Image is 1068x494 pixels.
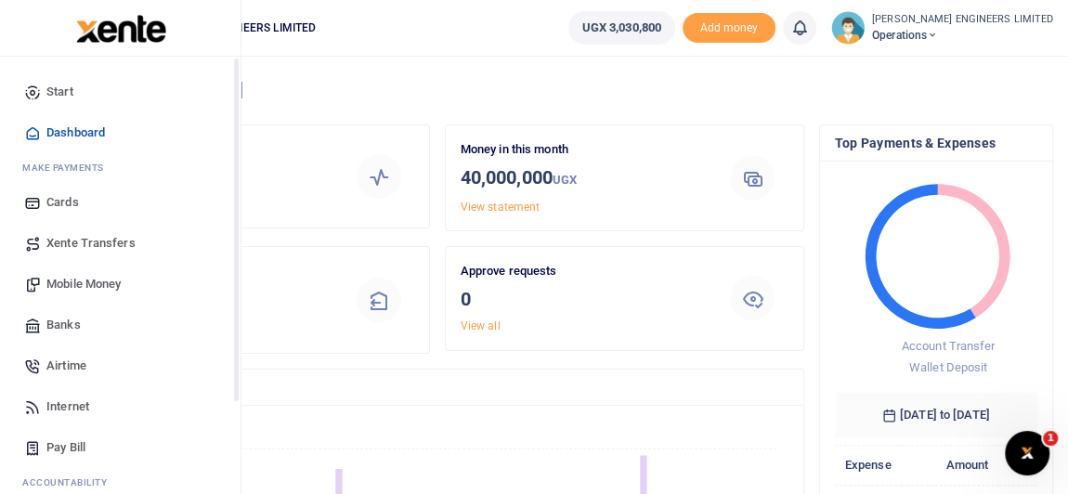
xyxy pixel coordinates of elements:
[15,427,226,468] a: Pay Bill
[46,397,89,416] span: Internet
[872,12,1053,28] small: [PERSON_NAME] ENGINEERS LIMITED
[46,83,73,101] span: Start
[36,475,107,489] span: countability
[461,140,703,160] p: Money in this month
[568,11,675,45] a: UGX 3,030,800
[46,193,79,212] span: Cards
[902,446,999,486] th: Amount
[86,377,788,397] h4: Transactions Overview
[561,11,683,45] li: Wallet ballance
[15,223,226,264] a: Xente Transfers
[901,339,995,353] span: Account Transfer
[71,80,1053,100] h4: Hello [PERSON_NAME]
[908,360,986,374] span: Wallet Deposit
[15,71,226,112] a: Start
[15,305,226,345] a: Banks
[831,11,1053,45] a: profile-user [PERSON_NAME] ENGINEERS LIMITED Operations
[553,173,577,187] small: UGX
[1005,431,1049,475] iframe: Intercom live chat
[683,19,775,33] a: Add money
[835,133,1038,153] h4: Top Payments & Expenses
[15,386,226,427] a: Internet
[831,11,865,45] img: profile-user
[872,27,1053,44] span: Operations
[15,153,226,182] li: M
[15,264,226,305] a: Mobile Money
[46,234,136,253] span: Xente Transfers
[46,316,81,334] span: Banks
[683,13,775,44] span: Add money
[461,285,703,313] h3: 0
[461,163,703,194] h3: 40,000,000
[461,262,703,281] p: Approve requests
[76,15,166,43] img: logo-large
[46,275,121,293] span: Mobile Money
[74,20,166,34] a: logo-small logo-large logo-large
[1043,431,1058,446] span: 1
[683,13,775,44] li: Toup your wallet
[46,123,105,142] span: Dashboard
[835,446,902,486] th: Expense
[835,393,1038,437] h6: [DATE] to [DATE]
[461,201,540,214] a: View statement
[15,345,226,386] a: Airtime
[46,438,85,457] span: Pay Bill
[461,319,501,332] a: View all
[32,161,104,175] span: ake Payments
[46,357,86,375] span: Airtime
[15,112,226,153] a: Dashboard
[998,446,1047,486] th: Txns
[582,19,661,37] span: UGX 3,030,800
[15,182,226,223] a: Cards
